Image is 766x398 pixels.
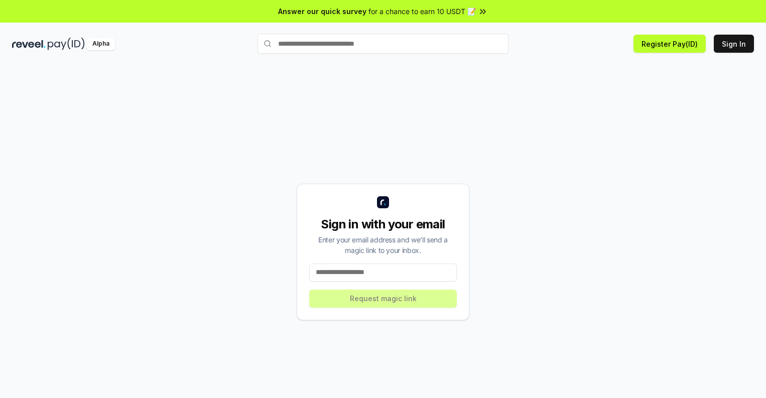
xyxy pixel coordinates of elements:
img: reveel_dark [12,38,46,50]
span: for a chance to earn 10 USDT 📝 [368,6,476,17]
span: Answer our quick survey [278,6,366,17]
div: Alpha [87,38,115,50]
button: Register Pay(ID) [633,35,706,53]
img: logo_small [377,196,389,208]
img: pay_id [48,38,85,50]
button: Sign In [714,35,754,53]
div: Sign in with your email [309,216,457,232]
div: Enter your email address and we’ll send a magic link to your inbox. [309,234,457,255]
